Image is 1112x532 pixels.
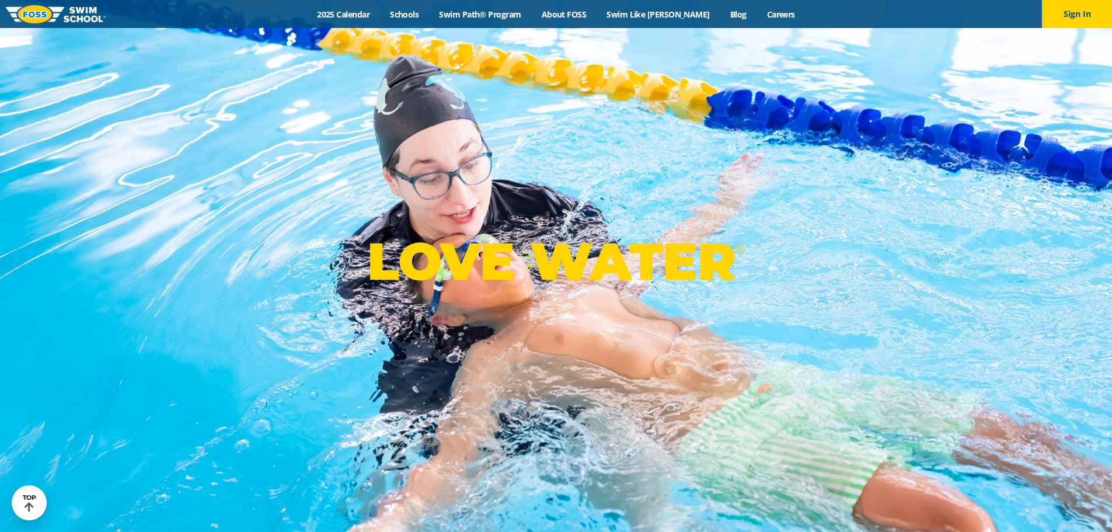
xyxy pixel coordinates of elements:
div: TOP [23,494,36,512]
a: Schools [380,9,429,20]
a: 2025 Calendar [307,9,380,20]
a: Swim Path® Program [429,9,531,20]
img: FOSS Swim School Logo [6,5,106,23]
a: Blog [720,9,757,20]
a: About FOSS [531,9,597,20]
a: Swim Like [PERSON_NAME] [597,9,720,20]
sup: ® [735,242,745,256]
p: LOVE WATER [367,230,745,293]
a: Careers [757,9,805,20]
